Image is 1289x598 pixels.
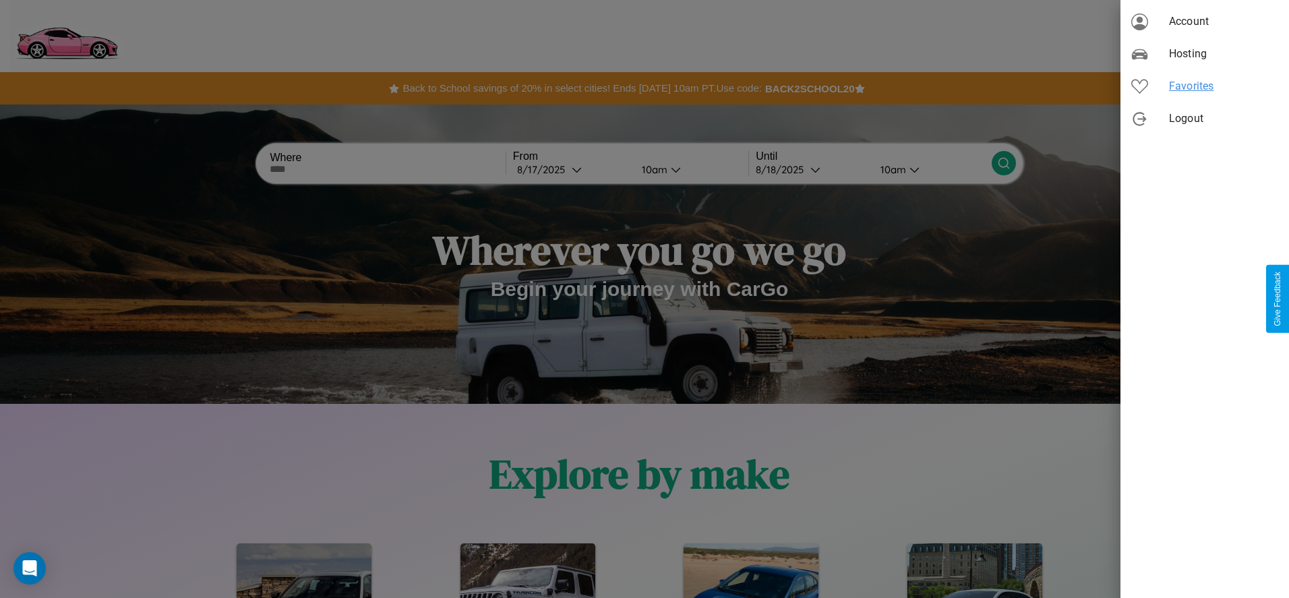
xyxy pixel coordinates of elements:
[1169,111,1278,127] span: Logout
[1169,13,1278,30] span: Account
[1169,46,1278,62] span: Hosting
[1120,70,1289,102] div: Favorites
[1273,272,1282,326] div: Give Feedback
[1169,78,1278,94] span: Favorites
[1120,5,1289,38] div: Account
[1120,102,1289,135] div: Logout
[13,552,46,585] div: Open Intercom Messenger
[1120,38,1289,70] div: Hosting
